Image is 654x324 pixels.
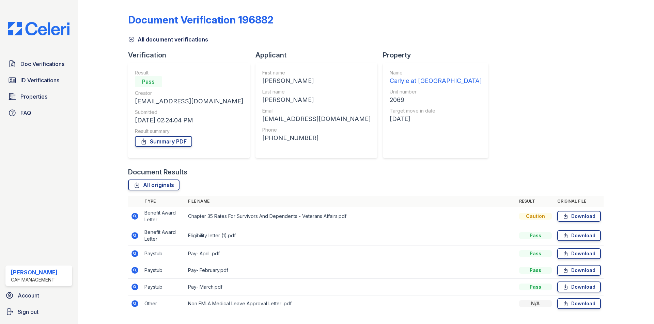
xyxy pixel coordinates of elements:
[20,76,59,84] span: ID Verifications
[516,196,555,207] th: Result
[142,207,185,226] td: Benefit Award Letter
[557,298,601,309] a: Download
[142,295,185,312] td: Other
[128,50,255,60] div: Verification
[135,136,192,147] a: Summary PDF
[5,106,72,120] a: FAQ
[557,282,601,292] a: Download
[557,248,601,259] a: Download
[262,114,371,124] div: [EMAIL_ADDRESS][DOMAIN_NAME]
[390,76,482,86] div: Carlyle at [GEOGRAPHIC_DATA]
[519,284,552,290] div: Pass
[20,60,64,68] span: Doc Verifications
[142,262,185,279] td: Paystub
[555,196,604,207] th: Original file
[262,107,371,114] div: Email
[128,35,208,44] a: All document verifications
[5,90,72,103] a: Properties
[3,22,75,35] img: CE_Logo_Blue-a8612792a0a2168367f1c8372b55b34899dd931a85d93a1a3d3e32e68fde9ad4.png
[557,211,601,222] a: Download
[185,245,516,262] td: Pay- April .pdf
[3,305,75,319] a: Sign out
[185,196,516,207] th: File name
[5,57,72,71] a: Doc Verifications
[625,297,647,317] iframe: chat widget
[519,250,552,257] div: Pass
[128,14,274,26] div: Document Verification 196882
[128,167,187,177] div: Document Results
[262,133,371,143] div: [PHONE_NUMBER]
[135,69,243,76] div: Result
[519,300,552,307] div: N/A
[135,90,243,97] div: Creator
[5,73,72,87] a: ID Verifications
[185,262,516,279] td: Pay- February.pdf
[18,291,39,300] span: Account
[255,50,383,60] div: Applicant
[142,245,185,262] td: Paystub
[390,69,482,76] div: Name
[185,207,516,226] td: Chapter 35 Rates For Survivors And Dependents - Veterans Affairs.pdf
[185,226,516,245] td: Eligibility letter (1).pdf
[11,276,58,283] div: CAF Management
[18,308,38,316] span: Sign out
[135,128,243,135] div: Result summary
[185,279,516,295] td: Pay- March.pdf
[185,295,516,312] td: Non FMLA Medical Leave Approval Letter .pdf
[390,69,482,86] a: Name Carlyle at [GEOGRAPHIC_DATA]
[262,126,371,133] div: Phone
[128,180,180,190] a: All originals
[519,213,552,220] div: Caution
[3,289,75,302] a: Account
[557,230,601,241] a: Download
[142,279,185,295] td: Paystub
[20,109,31,117] span: FAQ
[519,232,552,239] div: Pass
[557,265,601,276] a: Download
[135,109,243,116] div: Submitted
[20,92,47,101] span: Properties
[11,268,58,276] div: [PERSON_NAME]
[383,50,494,60] div: Property
[262,69,371,76] div: First name
[390,95,482,105] div: 2069
[390,88,482,95] div: Unit number
[390,114,482,124] div: [DATE]
[135,97,243,106] div: [EMAIL_ADDRESS][DOMAIN_NAME]
[135,116,243,125] div: [DATE] 02:24:04 PM
[519,267,552,274] div: Pass
[262,76,371,86] div: [PERSON_NAME]
[390,107,482,114] div: Target move in date
[142,196,185,207] th: Type
[135,76,162,87] div: Pass
[262,95,371,105] div: [PERSON_NAME]
[262,88,371,95] div: Last name
[142,226,185,245] td: Benefit Award Letter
